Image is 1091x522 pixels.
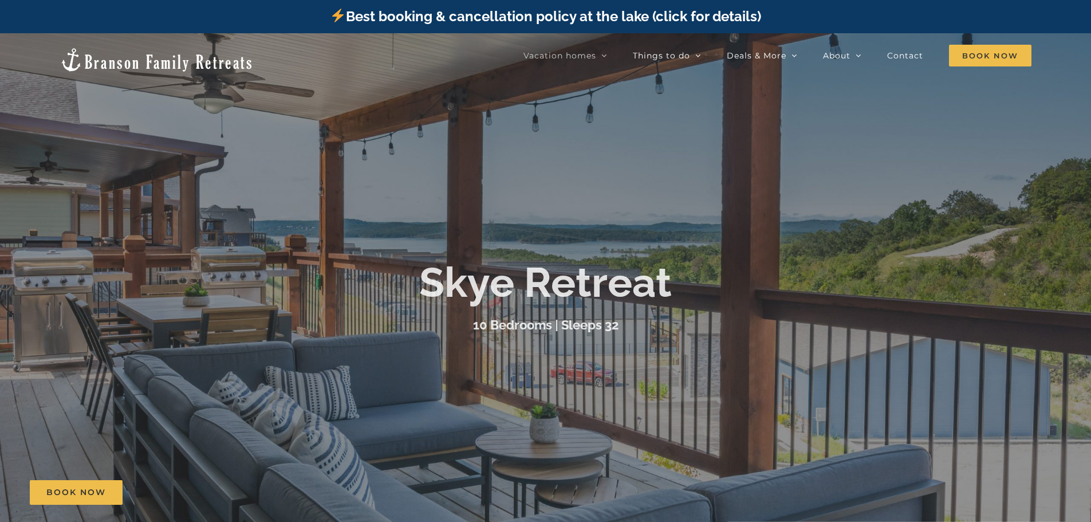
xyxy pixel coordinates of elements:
a: Contact [887,44,923,67]
img: Branson Family Retreats Logo [60,47,254,73]
span: Book Now [46,488,106,497]
a: Deals & More [727,44,797,67]
a: Best booking & cancellation policy at the lake (click for details) [330,8,761,25]
span: About [823,52,850,60]
span: Deals & More [727,52,786,60]
a: About [823,44,861,67]
nav: Main Menu [523,44,1031,67]
img: ⚡️ [331,9,345,22]
a: Things to do [633,44,701,67]
span: Contact [887,52,923,60]
span: Things to do [633,52,690,60]
h3: 10 Bedrooms | Sleeps 32 [473,318,619,333]
a: Vacation homes [523,44,607,67]
a: Book Now [30,480,123,505]
span: Book Now [949,45,1031,66]
span: Vacation homes [523,52,596,60]
b: Skye Retreat [419,258,672,307]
